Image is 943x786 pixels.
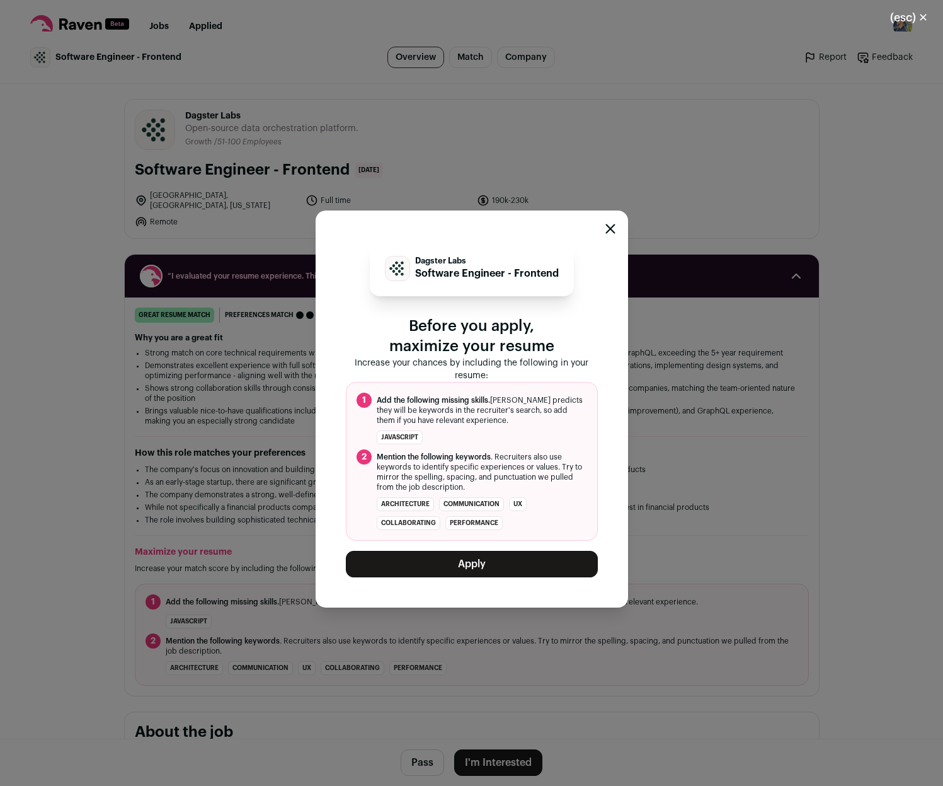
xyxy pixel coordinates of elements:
[439,497,504,511] li: communication
[377,395,587,425] span: [PERSON_NAME] predicts they will be keywords in the recruiter's search, so add them if you have r...
[377,453,491,461] span: Mention the following keywords
[346,551,598,577] button: Apply
[415,266,559,281] p: Software Engineer - Frontend
[377,516,440,530] li: collaborating
[346,357,598,382] p: Increase your chances by including the following in your resume:
[605,224,615,234] button: Close modal
[357,449,372,465] span: 2
[445,516,503,530] li: performance
[357,393,372,408] span: 1
[415,256,559,266] p: Dagster Labs
[346,316,598,357] p: Before you apply, maximize your resume
[377,431,423,444] li: JavaScript
[377,497,434,511] li: architecture
[377,396,490,404] span: Add the following missing skills.
[386,257,409,280] img: cec541a5c535da3939320eea4398727f7862302c90c1e188c8bef343010dd945.jpg
[377,452,587,492] span: . Recruiters also use keywords to identify specific experiences or values. Try to mirror the spel...
[509,497,527,511] li: UX
[875,4,943,32] button: Close modal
